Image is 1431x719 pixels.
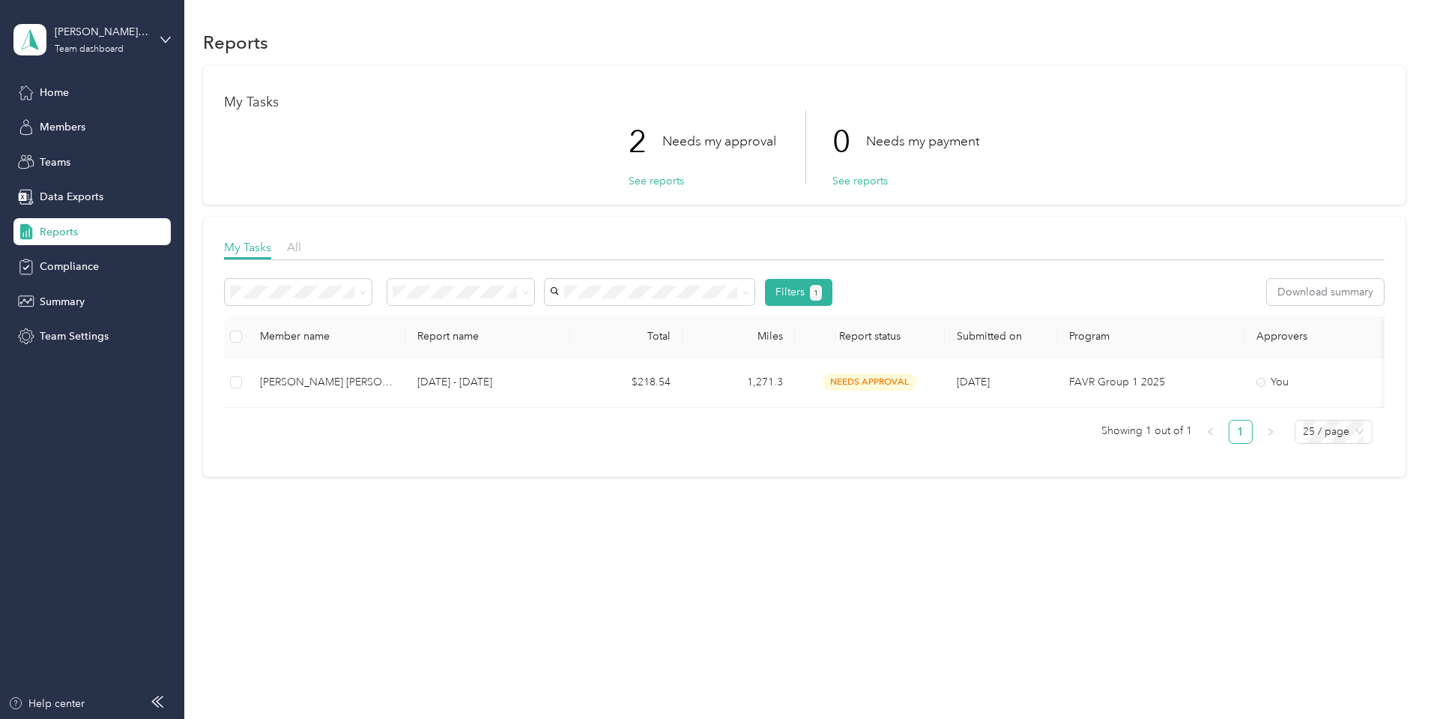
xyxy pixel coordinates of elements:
div: [PERSON_NAME] team [55,24,148,40]
th: Program [1057,316,1244,358]
button: Help center [8,696,85,712]
span: needs approval [823,373,917,391]
li: Next Page [1258,420,1282,444]
button: left [1198,420,1222,444]
div: [PERSON_NAME] [PERSON_NAME] [260,374,393,391]
button: Filters1 [765,279,833,306]
span: 25 / page [1303,421,1363,443]
div: Team dashboard [55,45,124,54]
p: [DATE] - [DATE] [417,374,558,391]
div: Member name [260,330,393,343]
p: 2 [629,110,662,173]
li: Previous Page [1198,420,1222,444]
span: Teams [40,154,70,170]
td: FAVR Group 1 2025 [1057,358,1244,408]
span: left [1205,427,1214,436]
th: Submitted on [945,316,1057,358]
span: Reports [40,224,78,240]
button: right [1258,420,1282,444]
td: $218.54 [570,358,683,408]
span: Report status [807,330,933,343]
div: Page Size [1294,420,1372,444]
span: Compliance [40,259,99,274]
div: Total [582,330,671,343]
p: Needs my payment [866,132,979,151]
button: See reports [629,173,684,189]
p: FAVR Group 1 2025 [1069,374,1232,391]
p: 0 [832,110,866,173]
h1: Reports [203,34,268,50]
button: See reports [832,173,888,189]
span: Showing 1 out of 1 [1101,420,1192,442]
iframe: Everlance-gr Chat Button Frame [1347,635,1431,719]
span: Summary [40,294,85,310]
li: 1 [1228,420,1252,444]
th: Approvers [1244,316,1394,358]
span: My Tasks [224,240,271,254]
span: 1 [814,286,818,300]
td: 1,271.3 [683,358,795,408]
span: Data Exports [40,189,103,205]
div: You [1256,374,1382,391]
button: Download summary [1267,279,1384,305]
span: [DATE] [957,376,990,388]
div: Miles [695,330,783,343]
span: right [1265,427,1274,436]
th: Report name [405,316,570,358]
th: Member name [248,316,405,358]
button: 1 [810,285,823,301]
span: Members [40,119,85,135]
span: Team Settings [40,328,109,344]
p: Needs my approval [662,132,776,151]
span: Home [40,85,69,100]
a: 1 [1229,421,1251,443]
h1: My Tasks [224,94,1385,110]
span: All [287,240,301,254]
